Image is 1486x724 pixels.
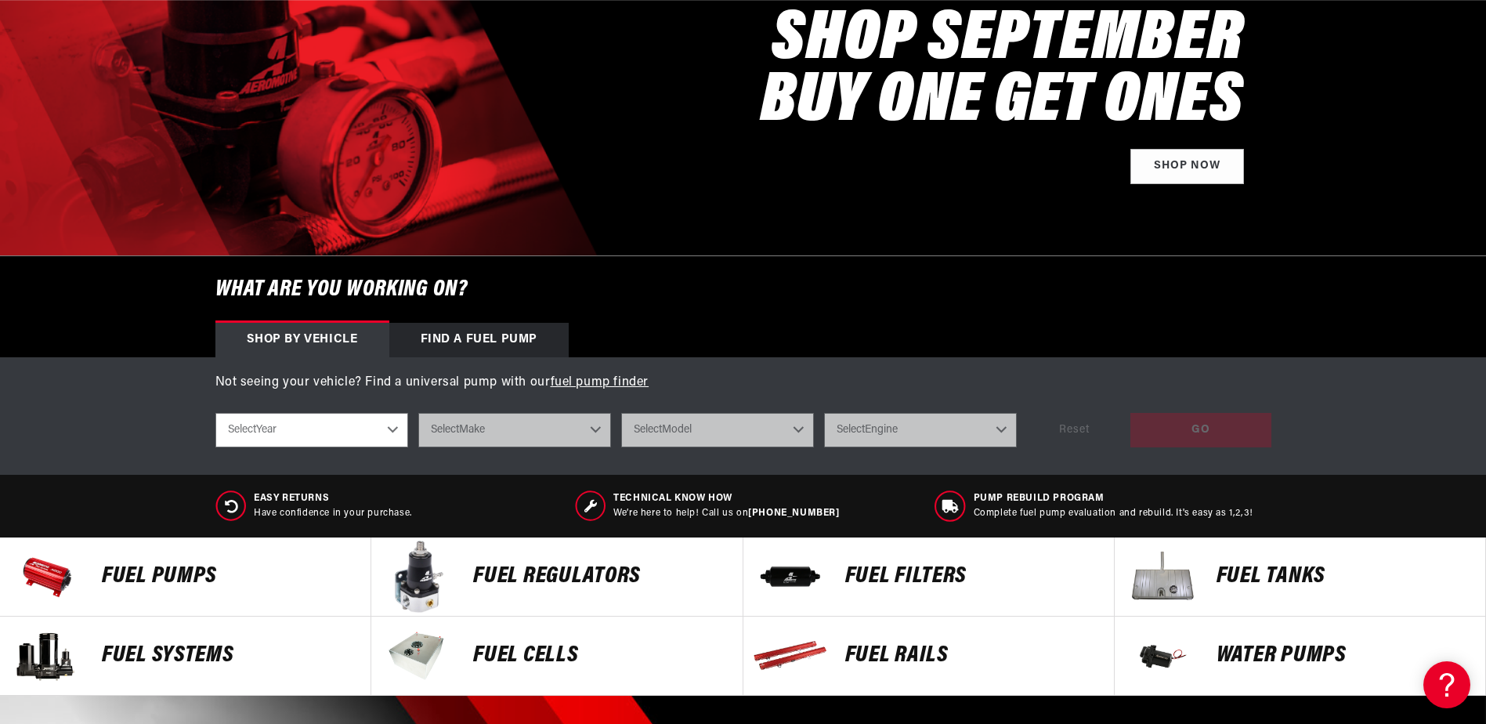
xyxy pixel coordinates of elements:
p: FUEL FILTERS [845,565,1098,588]
a: Shop Now [1130,149,1244,184]
a: FUEL Cells FUEL Cells [371,617,743,696]
p: Water Pumps [1217,644,1470,668]
img: Fuel Systems [8,617,86,695]
h6: What are you working on? [176,256,1311,323]
a: Fuel Tanks Fuel Tanks [1115,538,1486,617]
p: Fuel Pumps [102,565,355,588]
a: [PHONE_NUMBER] [748,509,839,518]
p: Fuel Tanks [1217,565,1470,588]
img: Fuel Pumps [8,538,86,616]
a: FUEL Rails FUEL Rails [743,617,1115,696]
p: Have confidence in your purchase. [254,507,412,520]
a: fuel pump finder [551,376,649,389]
p: We’re here to help! Call us on [613,507,839,520]
p: Complete fuel pump evaluation and rebuild. It's easy as 1,2,3! [974,507,1253,520]
img: Water Pumps [1123,617,1201,695]
select: Year [215,413,408,447]
select: Make [418,413,611,447]
a: FUEL FILTERS FUEL FILTERS [743,538,1115,617]
a: Water Pumps Water Pumps [1115,617,1486,696]
p: FUEL REGULATORS [473,565,726,588]
p: FUEL Cells [473,644,726,668]
a: FUEL REGULATORS FUEL REGULATORS [371,538,743,617]
select: Engine [824,413,1017,447]
h2: SHOP SEPTEMBER BUY ONE GET ONES [761,10,1244,134]
select: Model [621,413,814,447]
div: Shop by vehicle [215,323,389,357]
img: FUEL Cells [379,617,457,695]
span: Pump Rebuild program [974,492,1253,505]
img: FUEL REGULATORS [379,538,457,616]
span: Technical Know How [613,492,839,505]
img: FUEL FILTERS [751,538,830,616]
div: Find a Fuel Pump [389,323,569,357]
p: Fuel Systems [102,644,355,668]
span: Easy Returns [254,492,412,505]
img: Fuel Tanks [1123,538,1201,616]
img: FUEL Rails [751,617,830,695]
p: Not seeing your vehicle? Find a universal pump with our [215,373,1271,393]
p: FUEL Rails [845,644,1098,668]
